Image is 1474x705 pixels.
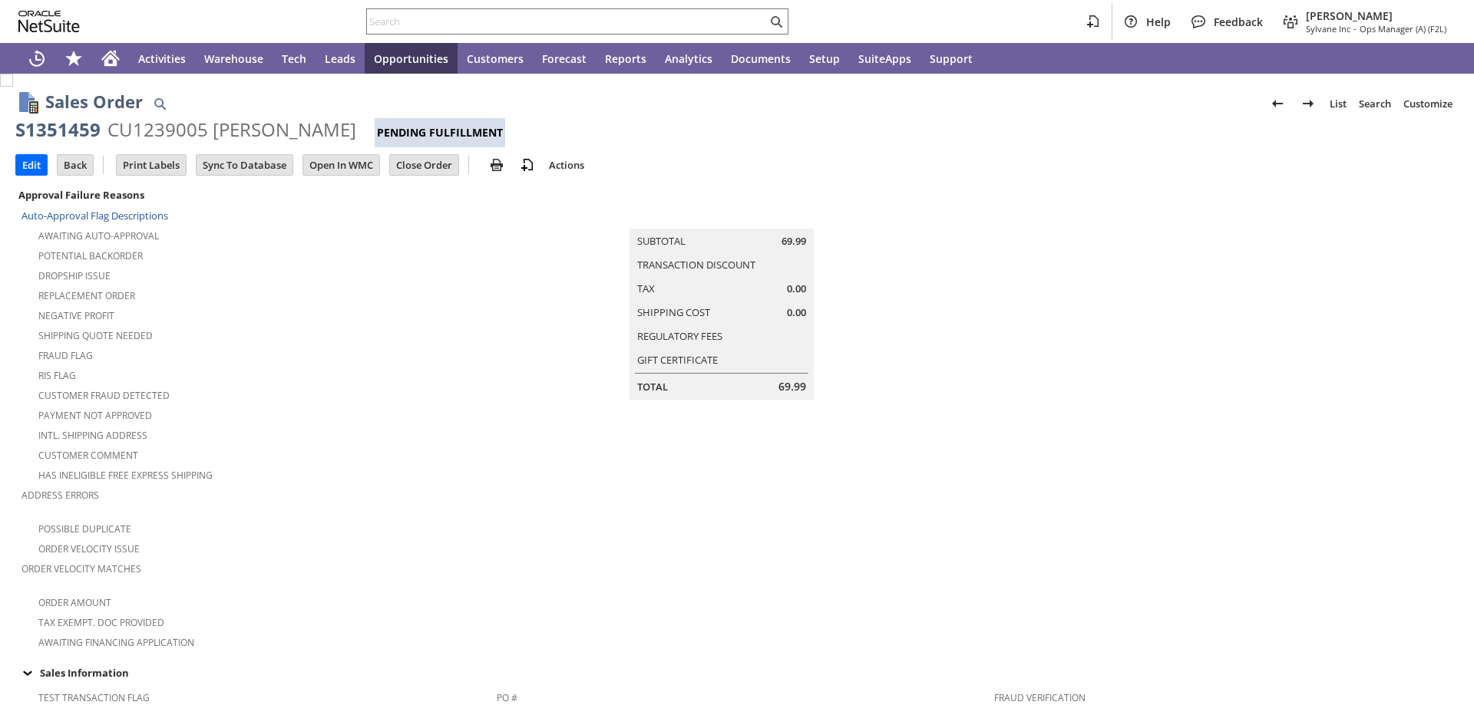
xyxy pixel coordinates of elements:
[365,43,458,74] a: Opportunities
[533,43,596,74] a: Forecast
[16,155,47,175] input: Edit
[273,43,316,74] a: Tech
[1306,23,1350,35] span: Sylvane Inc
[596,43,656,74] a: Reports
[656,43,722,74] a: Analytics
[195,43,273,74] a: Warehouse
[325,51,355,66] span: Leads
[467,51,524,66] span: Customers
[38,429,147,442] a: Intl. Shipping Address
[782,234,806,249] span: 69.99
[630,204,814,229] caption: Summary
[204,51,263,66] span: Warehouse
[38,389,170,402] a: Customer Fraud Detected
[303,155,379,175] input: Open In WMC
[129,43,195,74] a: Activities
[15,185,491,205] div: Approval Failure Reasons
[38,522,131,535] a: Possible Duplicate
[18,11,80,32] svg: logo
[637,258,755,272] a: Transaction Discount
[994,691,1086,704] a: Fraud Verification
[767,12,785,31] svg: Search
[21,562,141,575] a: Order Velocity Matches
[38,596,111,609] a: Order Amount
[787,282,806,296] span: 0.00
[38,369,76,382] a: RIS flag
[316,43,365,74] a: Leads
[107,117,356,142] div: CU1239005 [PERSON_NAME]
[58,155,93,175] input: Back
[458,43,533,74] a: Customers
[487,156,506,174] img: print.svg
[858,51,911,66] span: SuiteApps
[21,209,168,222] a: Auto-Approval Flag Descriptions
[637,380,668,394] a: Total
[197,155,292,175] input: Sync To Database
[665,51,712,66] span: Analytics
[637,353,718,367] a: Gift Certificate
[1146,15,1171,29] span: Help
[920,43,982,74] a: Support
[45,89,143,114] h1: Sales Order
[849,43,920,74] a: SuiteApps
[38,229,159,242] a: Awaiting Auto-Approval
[637,234,686,248] a: Subtotal
[374,51,448,66] span: Opportunities
[787,305,806,320] span: 0.00
[1324,91,1353,116] a: List
[367,12,767,31] input: Search
[731,51,791,66] span: Documents
[1299,94,1317,113] img: Next
[518,156,537,174] img: add-record.svg
[15,663,1453,683] div: Sales Information
[38,616,164,629] a: Tax Exempt. Doc Provided
[92,43,129,74] a: Home
[637,282,655,295] a: Tax
[28,49,46,68] svg: Recent Records
[1360,23,1446,35] span: Ops Manager (A) (F2L)
[38,542,140,555] a: Order Velocity Issue
[101,49,120,68] svg: Home
[138,51,186,66] span: Activities
[38,469,213,482] a: Has Ineligible Free Express Shipping
[1306,8,1446,23] span: [PERSON_NAME]
[543,158,590,172] a: Actions
[1353,91,1397,116] a: Search
[21,489,99,502] a: Address Errors
[1397,91,1459,116] a: Customize
[605,51,646,66] span: Reports
[1268,94,1287,113] img: Previous
[542,51,587,66] span: Forecast
[390,155,458,175] input: Close Order
[637,305,710,319] a: Shipping Cost
[15,663,1459,683] td: Sales Information
[18,43,55,74] a: Recent Records
[1214,15,1263,29] span: Feedback
[282,51,306,66] span: Tech
[375,118,505,147] div: Pending Fulfillment
[38,289,135,302] a: Replacement Order
[38,309,114,322] a: Negative Profit
[930,51,973,66] span: Support
[38,449,138,462] a: Customer Comment
[38,349,93,362] a: Fraud Flag
[38,409,152,422] a: Payment not approved
[150,94,169,113] img: Quick Find
[800,43,849,74] a: Setup
[38,269,111,282] a: Dropship Issue
[497,691,517,704] a: PO #
[64,49,83,68] svg: Shortcuts
[38,691,150,704] a: Test Transaction Flag
[637,329,722,343] a: Regulatory Fees
[1353,23,1357,35] span: -
[38,329,153,342] a: Shipping Quote Needed
[778,379,806,394] span: 69.99
[38,636,194,649] a: Awaiting Financing Application
[38,249,143,262] a: Potential Backorder
[722,43,800,74] a: Documents
[55,43,92,74] div: Shortcuts
[117,155,186,175] input: Print Labels
[809,51,840,66] span: Setup
[15,117,101,142] div: S1351459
